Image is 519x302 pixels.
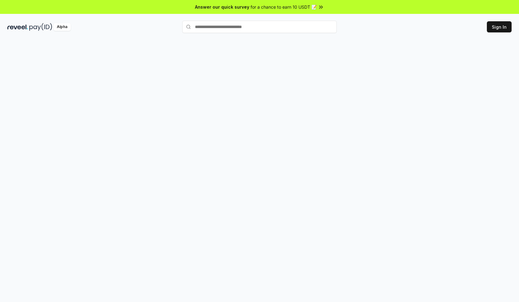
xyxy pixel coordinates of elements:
[29,23,52,31] img: pay_id
[195,4,249,10] span: Answer our quick survey
[7,23,28,31] img: reveel_dark
[487,21,512,32] button: Sign In
[53,23,71,31] div: Alpha
[251,4,317,10] span: for a chance to earn 10 USDT 📝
